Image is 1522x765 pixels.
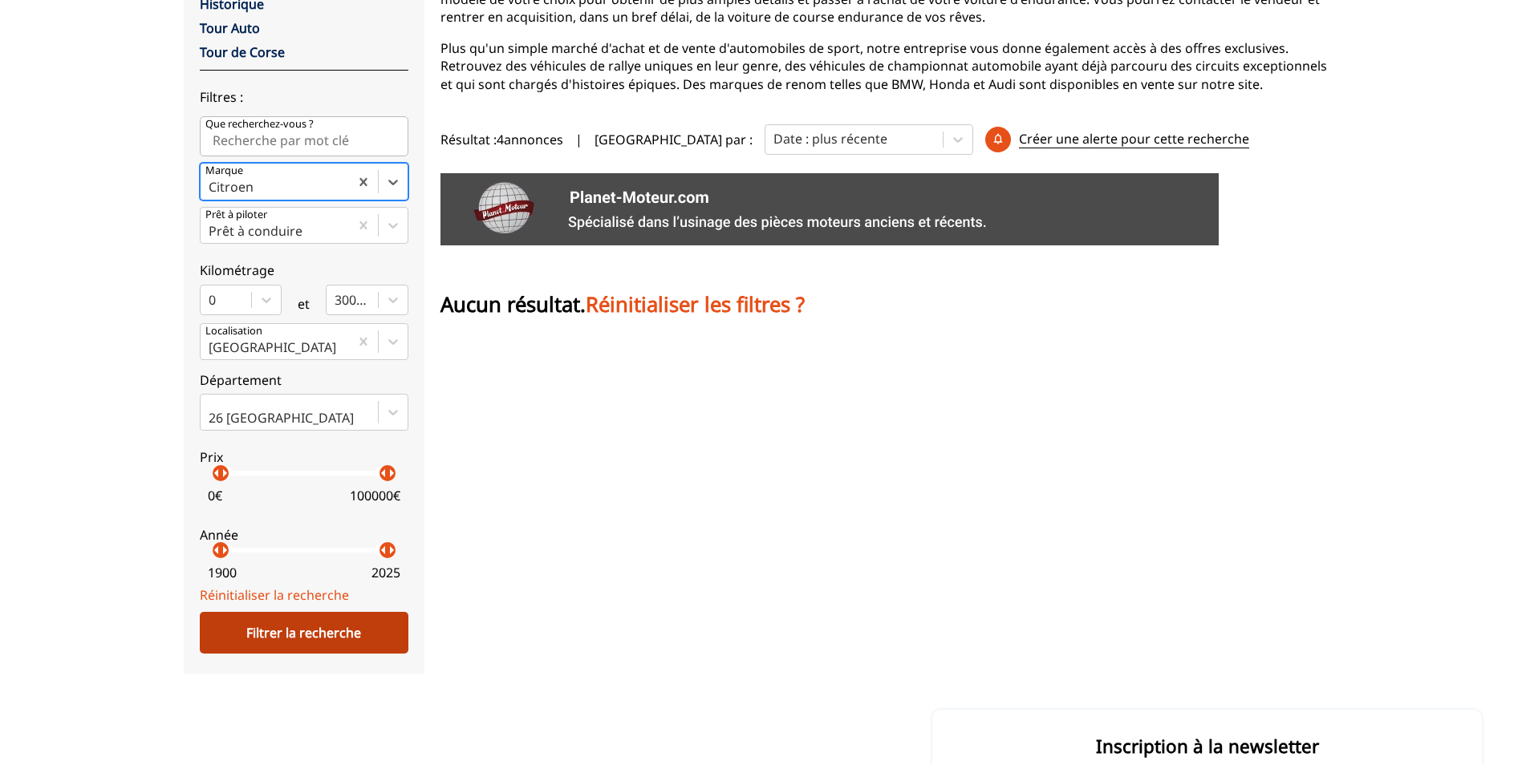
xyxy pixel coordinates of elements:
p: Inscription à la newsletter [972,734,1442,759]
p: arrow_left [374,463,393,483]
div: Filtrer la recherche [200,612,408,654]
input: 300000 [335,293,338,307]
p: arrow_right [382,540,401,560]
p: Filtres : [200,88,408,106]
p: arrow_left [207,463,226,483]
span: Réinitialiser les filtres ? [586,290,805,318]
p: Plus qu'un simple marché d'achat et de vente d'automobiles de sport, notre entreprise vous donne ... [440,39,1339,93]
p: 100000 € [350,487,400,504]
p: arrow_left [374,540,393,560]
p: arrow_right [215,463,234,483]
p: 1900 [208,564,237,581]
p: Que recherchez-vous ? [205,117,314,132]
a: Tour Auto [200,19,260,37]
span: | [575,131,582,148]
p: Marque [205,164,243,178]
p: Aucun résultat. [440,290,805,319]
p: Prix [200,448,408,466]
p: Département [200,371,408,389]
p: [GEOGRAPHIC_DATA] par : [595,131,753,148]
span: Résultat : 4 annonces [440,131,563,148]
input: Que recherchez-vous ? [200,116,408,156]
p: 0 € [208,487,222,504]
p: et [298,295,310,313]
p: arrow_right [382,463,401,483]
p: 2025 [371,564,400,581]
p: Localisation [205,324,262,338]
a: Tour de Corse [200,43,285,61]
p: Année [200,526,408,544]
p: Kilométrage [200,261,408,279]
p: arrow_left [207,540,226,560]
input: 0 [209,293,212,307]
p: Créer une alerte pour cette recherche [1019,130,1249,148]
p: arrow_right [215,540,234,560]
p: Prêt à piloter [205,208,267,222]
a: Réinitialiser la recherche [200,586,349,604]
